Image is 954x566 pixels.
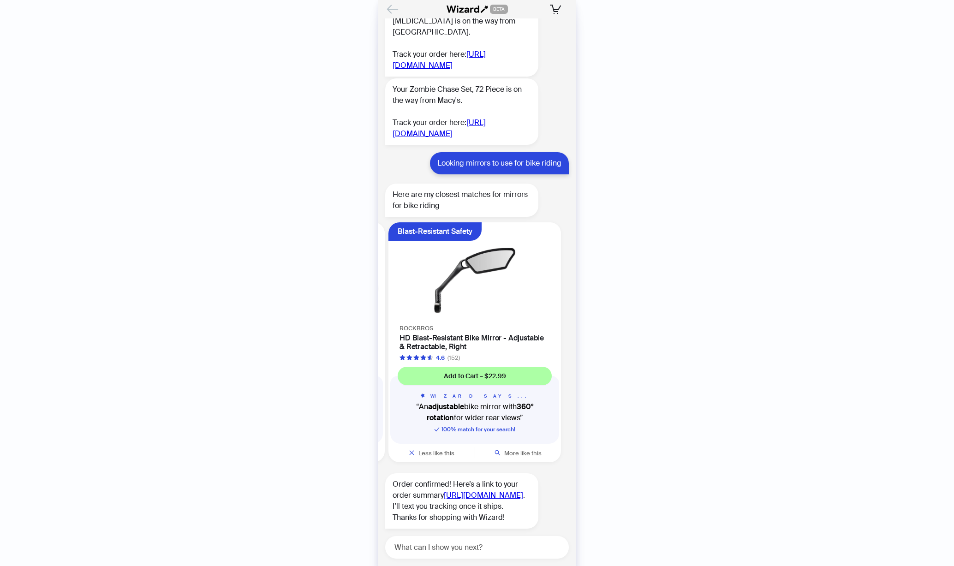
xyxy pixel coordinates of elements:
span: 100 % match for your search! [434,426,515,433]
b: adjustable [428,402,464,411]
button: Less like this [388,444,475,462]
button: Back [385,2,400,17]
div: Here are my closest matches for mirrors for bike riding [385,184,538,217]
span: Less like this [418,449,454,457]
div: Your Zombie Chase Set, 72 Piece is on the way from Macy's. Track your order here: [385,78,538,145]
div: (152) [447,353,460,363]
button: More like this [475,444,561,462]
h4: HD Blast-Resistant Bike Mirror - Adjustable & Retractable, Right [399,334,550,351]
span: search [495,450,501,456]
div: Order confirmed! Here’s a link to your order summary . I’ll text you tracking once it ships. Than... [385,473,538,529]
span: close [409,450,415,456]
span: check [434,427,440,432]
span: star [399,355,405,361]
div: Blast-Resistant Safety [398,222,472,241]
span: star [413,355,419,361]
span: star [420,355,426,361]
div: 4.6 [436,353,445,363]
q: An bike mirror with for wider rear views [398,401,552,423]
img: HD Blast-Resistant Bike Mirror - Adjustable & Retractable, Right [394,228,555,317]
div: Looking mirrors to use for bike riding [430,152,569,174]
span: ROCKBROS [399,324,433,332]
span: star [406,355,412,361]
span: Add to Cart – $22.99 [444,372,506,380]
span: star [427,355,433,361]
a: [URL][DOMAIN_NAME] [444,490,523,500]
span: More like this [504,449,542,457]
h5: WIZARD SAYS... [398,393,552,399]
div: 4.6 out of 5 stars [399,353,445,363]
button: Add to Cart – $22.99 [398,367,552,385]
span: BETA [490,5,508,14]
